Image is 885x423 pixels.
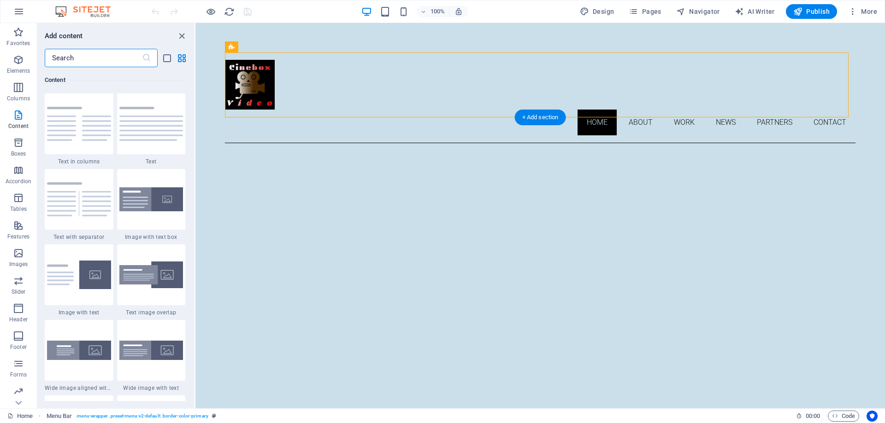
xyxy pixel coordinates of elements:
[119,341,183,360] img: wide-image-with-text.svg
[119,107,183,141] img: text.svg
[629,7,661,16] span: Pages
[47,261,111,289] img: text-with-image-v4.svg
[45,244,113,316] div: Image with text
[806,411,820,422] span: 00 00
[45,75,185,86] h6: Content
[625,4,665,19] button: Pages
[12,288,26,296] p: Slider
[828,411,859,422] button: Code
[7,95,30,102] p: Columns
[117,320,186,392] div: Wide image with text
[848,7,877,16] span: More
[844,4,881,19] button: More
[45,93,113,165] div: Text in columns
[576,4,618,19] div: Design (Ctrl+Alt+Y)
[47,341,111,360] img: wide-image-with-text-aligned.svg
[117,169,186,241] div: Image with text box
[119,187,183,212] img: image-with-text-box.svg
[45,384,113,392] span: Wide image aligned with text
[117,158,186,165] span: Text
[793,7,830,16] span: Publish
[11,150,26,157] p: Boxes
[47,411,72,422] span: Click to select. Double-click to edit
[7,411,33,422] a: Click to cancel selection. Double-click to open Pages
[117,93,186,165] div: Text
[161,52,172,64] button: list-view
[10,343,27,351] p: Footer
[735,7,775,16] span: AI Writer
[7,67,30,75] p: Elements
[205,6,216,17] button: Click here to leave preview mode and continue editing
[6,178,31,185] p: Accordion
[47,182,111,216] img: text-with-separator.svg
[6,40,30,47] p: Favorites
[515,110,566,125] div: + Add section
[117,384,186,392] span: Wide image with text
[45,49,142,67] input: Search
[796,411,820,422] h6: Session time
[786,4,837,19] button: Publish
[119,261,183,289] img: text-image-overlap.svg
[812,412,814,419] span: :
[676,7,720,16] span: Navigator
[45,320,113,392] div: Wide image aligned with text
[9,261,28,268] p: Images
[176,30,187,41] button: close panel
[9,316,28,323] p: Header
[47,411,216,422] nav: breadcrumb
[867,411,878,422] button: Usercentrics
[580,7,614,16] span: Design
[731,4,779,19] button: AI Writer
[8,122,29,130] p: Content
[53,6,122,17] img: Editor Logo
[117,309,186,316] span: Text image overlap
[224,6,235,17] button: reload
[45,158,113,165] span: Text in columns
[431,6,445,17] h6: 100%
[212,413,216,418] i: This element is a customizable preset
[76,411,208,422] span: . menu-wrapper .preset-menu-v2-default .border-color-primary
[224,6,235,17] i: Reload page
[117,244,186,316] div: Text image overlap
[10,205,27,213] p: Tables
[10,371,27,378] p: Forms
[45,169,113,241] div: Text with separator
[454,7,463,16] i: On resize automatically adjust zoom level to fit chosen device.
[45,233,113,241] span: Text with separator
[417,6,449,17] button: 100%
[45,309,113,316] span: Image with text
[176,52,187,64] button: grid-view
[576,4,618,19] button: Design
[117,233,186,241] span: Image with text box
[673,4,724,19] button: Navigator
[45,30,83,41] h6: Add content
[7,233,29,240] p: Features
[832,411,855,422] span: Code
[47,107,111,141] img: text-in-columns.svg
